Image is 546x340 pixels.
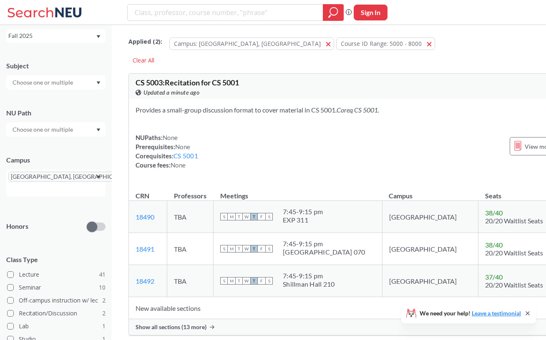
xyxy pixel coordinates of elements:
div: 7:45 - 9:15 pm [283,207,323,216]
span: Course ID Range: 5000 - 8000 [341,40,422,47]
svg: Dropdown arrow [96,175,101,179]
div: Shillman Hall 210 [283,280,335,288]
td: TBA [167,265,214,297]
span: 2 [102,309,106,318]
svg: Dropdown arrow [96,81,101,85]
span: S [265,213,273,220]
span: None [163,134,178,141]
th: Meetings [214,183,382,201]
a: 18490 [136,213,154,221]
a: CS 5001 [174,152,198,160]
button: Sign In [354,5,387,20]
span: CS 5003 : Recitation for CS 5001 [136,78,239,87]
td: [GEOGRAPHIC_DATA] [382,201,478,233]
div: magnifying glass [323,4,344,21]
th: Campus [382,183,478,201]
span: 20/20 Waitlist Seats [485,249,543,257]
td: TBA [167,233,214,265]
a: 18492 [136,277,154,285]
span: None [171,161,186,169]
th: Professors [167,183,214,201]
label: Seminar [7,282,106,293]
div: Dropdown arrow [6,122,106,137]
div: CRN [136,191,149,200]
span: 37 / 40 [485,273,503,281]
span: T [250,245,258,252]
span: 1 [102,322,106,331]
span: Show all sections (13 more) [136,323,206,331]
span: Class Type [6,255,106,264]
label: Lecture [7,269,106,280]
span: 38 / 40 [485,241,503,249]
div: EXP 311 [283,216,323,224]
span: None [175,143,190,150]
span: W [243,277,250,285]
input: Choose one or multiple [8,125,78,135]
div: Campus [6,155,106,165]
button: Course ID Range: 5000 - 8000 [336,37,435,50]
span: Applied ( 2 ): [128,37,162,46]
a: Leave a testimonial [472,310,521,317]
span: M [228,245,235,252]
svg: magnifying glass [328,7,338,18]
span: 38 / 40 [485,209,503,217]
span: S [220,277,228,285]
div: Clear All [128,54,159,67]
svg: Dropdown arrow [96,128,101,132]
span: T [250,213,258,220]
div: Subject [6,61,106,70]
span: W [243,245,250,252]
span: F [258,245,265,252]
span: F [258,213,265,220]
label: Lab [7,321,106,332]
div: Fall 2025Dropdown arrow [6,29,106,42]
span: [GEOGRAPHIC_DATA], [GEOGRAPHIC_DATA]X to remove pill [8,172,141,182]
div: Fall 2025 [8,31,96,40]
input: Class, professor, course number, "phrase" [134,5,317,20]
div: 7:45 - 9:15 pm [283,272,335,280]
span: S [220,213,228,220]
span: T [235,245,243,252]
span: T [250,277,258,285]
span: M [228,213,235,220]
td: [GEOGRAPHIC_DATA] [382,265,478,297]
span: 20/20 Waitlist Seats [485,217,543,225]
span: W [243,213,250,220]
span: Updated a minute ago [143,88,199,97]
span: We need your help! [420,310,521,316]
label: Recitation/Discussion [7,308,106,319]
span: F [258,277,265,285]
span: S [265,277,273,285]
div: NU Path [6,108,106,117]
span: 10 [99,283,106,292]
input: Choose one or multiple [8,77,78,87]
div: [GEOGRAPHIC_DATA] 070 [283,248,365,256]
td: TBA [167,201,214,233]
div: NUPaths: Prerequisites: Corequisites: Course fees: [136,133,198,170]
td: [GEOGRAPHIC_DATA] [382,233,478,265]
span: S [220,245,228,252]
div: [GEOGRAPHIC_DATA], [GEOGRAPHIC_DATA]X to remove pillDropdown arrow [6,170,106,196]
span: M [228,277,235,285]
span: T [235,213,243,220]
span: Campus: [GEOGRAPHIC_DATA], [GEOGRAPHIC_DATA] [174,40,321,47]
button: Campus: [GEOGRAPHIC_DATA], [GEOGRAPHIC_DATA] [169,37,334,50]
label: Off-campus instruction w/ lec [7,295,106,306]
svg: Dropdown arrow [96,35,101,38]
span: S [265,245,273,252]
span: 20/20 Waitlist Seats [485,281,543,289]
div: 7:45 - 9:15 pm [283,240,365,248]
div: Dropdown arrow [6,75,106,90]
p: Honors [6,222,28,231]
i: Coreq CS 5001. [337,106,379,114]
span: 2 [102,296,106,305]
span: 41 [99,270,106,279]
span: T [235,277,243,285]
a: 18491 [136,245,154,253]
